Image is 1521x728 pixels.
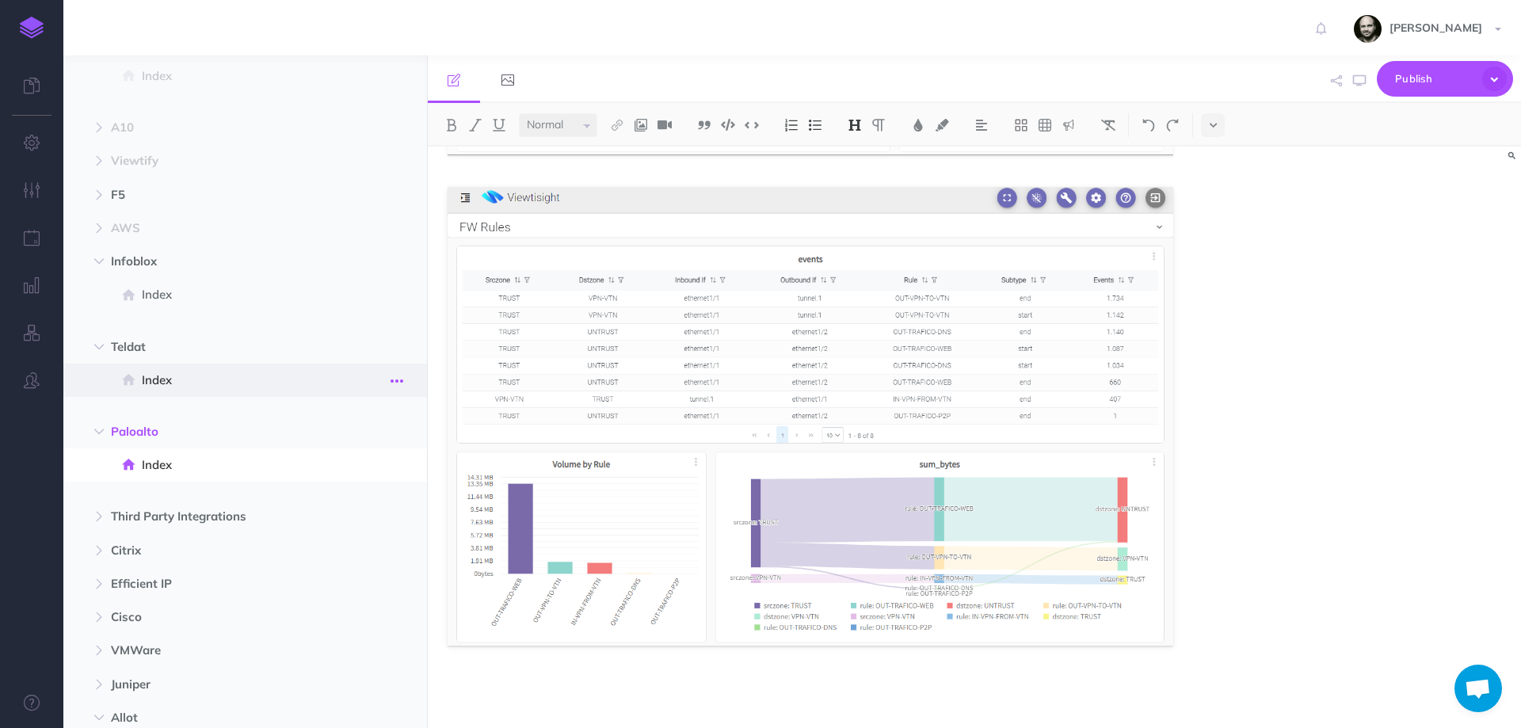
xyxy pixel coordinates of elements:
[111,541,312,560] span: Citrix
[111,641,312,660] span: VMWare
[848,119,862,131] img: Headings dropdown button
[111,337,312,356] span: Teldat
[911,119,925,131] img: Text color button
[697,119,711,131] img: Blockquote button
[871,119,886,131] img: Paragraph button
[1142,119,1156,131] img: Undo
[658,119,672,131] img: Add video button
[142,285,332,304] span: Index
[1395,67,1474,91] span: Publish
[111,252,312,271] span: Infoblox
[492,119,506,131] img: Underline button
[1038,119,1052,131] img: Create table button
[111,185,312,204] span: F5
[111,422,312,441] span: Paloalto
[1354,15,1382,43] img: fYsxTL7xyiRwVNfLOwtv2ERfMyxBnxhkboQPdXU4.jpeg
[808,119,822,131] img: Unordered list button
[610,119,624,131] img: Link button
[1101,119,1115,131] img: Clear styles button
[111,219,312,238] span: AWS
[974,119,989,131] img: Alignment dropdown menu button
[20,17,44,39] img: logo-mark.svg
[111,151,312,170] span: Viewtify
[111,574,312,593] span: Efficient IP
[111,675,312,694] span: Juniper
[142,67,332,86] span: Index
[111,118,312,137] span: A10
[1454,665,1502,712] div: Chat abierto
[1377,61,1513,97] button: Publish
[1165,119,1180,131] img: Redo
[142,455,332,475] span: Index
[111,507,312,526] span: Third Party Integrations
[1062,119,1076,131] img: Callout dropdown menu button
[111,608,312,627] span: Cisco
[745,119,759,131] img: Inline code button
[634,119,648,131] img: Add image button
[468,119,482,131] img: Italic button
[721,119,735,131] img: Code block button
[111,708,312,727] span: Allot
[448,187,1173,646] img: jOcGCxK4lugFKTaQ8E7j.PNG
[935,119,949,131] img: Text background color button
[444,119,459,131] img: Bold button
[142,371,332,390] span: Index
[1382,21,1490,35] span: [PERSON_NAME]
[784,119,799,131] img: Ordered list button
